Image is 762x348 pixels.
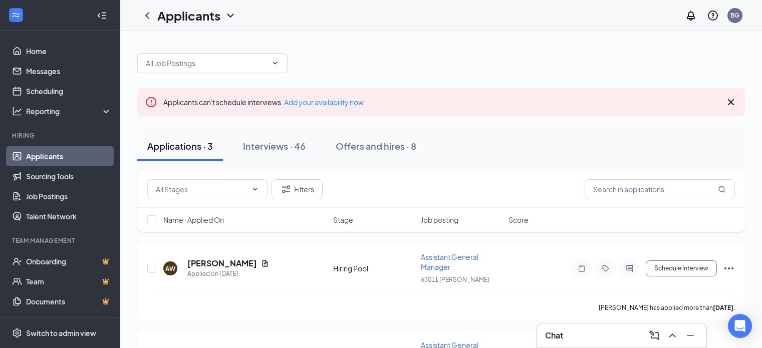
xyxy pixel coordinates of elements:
[272,179,323,199] button: Filter Filters
[728,314,752,338] div: Open Intercom Messenger
[725,96,737,108] svg: Cross
[26,106,112,116] div: Reporting
[97,11,107,21] svg: Collapse
[156,184,247,195] input: All Stages
[684,329,696,341] svg: Minimize
[576,264,588,272] svg: Note
[723,262,735,274] svg: Ellipses
[26,166,112,186] a: Sourcing Tools
[251,185,259,193] svg: ChevronDown
[421,252,478,271] span: Assistant General Manager
[284,98,364,107] a: Add your availability now
[26,41,112,61] a: Home
[648,329,660,341] svg: ComposeMessage
[12,131,110,140] div: Hiring
[600,264,612,272] svg: Tag
[12,236,110,245] div: Team Management
[243,140,306,152] div: Interviews · 46
[624,264,636,272] svg: ActiveChat
[146,58,267,69] input: All Job Postings
[421,276,489,283] span: 63011 [PERSON_NAME]
[664,327,680,343] button: ChevronUp
[26,271,112,291] a: TeamCrown
[599,303,735,312] p: [PERSON_NAME] has applied more than .
[666,329,678,341] svg: ChevronUp
[682,327,698,343] button: Minimize
[163,215,224,225] span: Name · Applied On
[26,206,112,226] a: Talent Network
[145,96,157,108] svg: Error
[333,263,415,273] div: Hiring Pool
[421,215,458,225] span: Job posting
[261,259,269,267] svg: Document
[585,179,735,199] input: Search in applications
[545,330,563,341] h3: Chat
[336,140,416,152] div: Offers and hires · 8
[26,186,112,206] a: Job Postings
[646,327,662,343] button: ComposeMessage
[646,260,717,276] button: Schedule Interview
[685,10,697,22] svg: Notifications
[163,98,364,107] span: Applicants can't schedule interviews.
[26,81,112,101] a: Scheduling
[26,146,112,166] a: Applicants
[271,59,279,67] svg: ChevronDown
[141,10,153,22] svg: ChevronLeft
[713,304,733,311] b: [DATE]
[26,311,112,331] a: SurveysCrown
[187,258,257,269] h5: [PERSON_NAME]
[26,61,112,81] a: Messages
[224,10,236,22] svg: ChevronDown
[147,140,213,152] div: Applications · 3
[707,10,719,22] svg: QuestionInfo
[280,183,292,195] svg: Filter
[165,264,175,273] div: AW
[12,106,22,116] svg: Analysis
[157,7,220,24] h1: Applicants
[509,215,529,225] span: Score
[26,251,112,271] a: OnboardingCrown
[333,215,353,225] span: Stage
[26,328,96,338] div: Switch to admin view
[11,10,21,20] svg: WorkstreamLogo
[187,269,269,279] div: Applied on [DATE]
[718,185,726,193] svg: MagnifyingGlass
[12,328,22,338] svg: Settings
[26,291,112,311] a: DocumentsCrown
[730,11,739,20] div: BG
